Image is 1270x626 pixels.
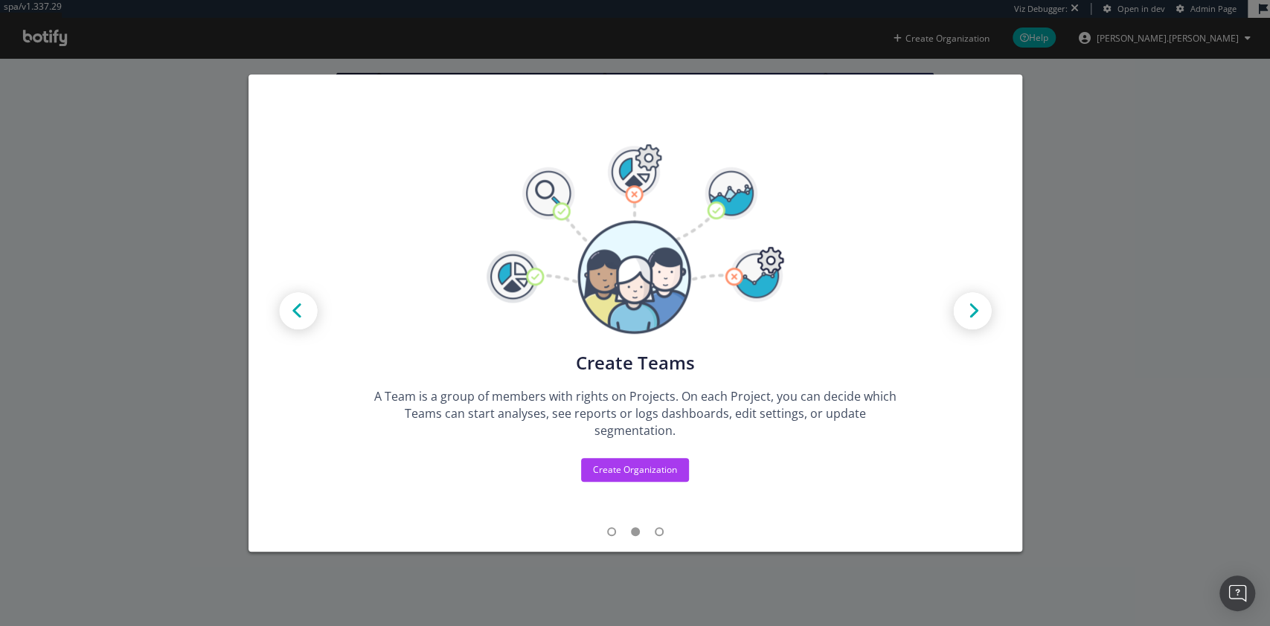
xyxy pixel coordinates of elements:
img: Prev arrow [265,279,332,346]
div: Create Teams [371,352,900,373]
div: A Team is a group of members with rights on Projects. On each Project, you can decide which Teams... [371,388,900,439]
img: Tutorial [487,144,784,334]
div: Create Organization [593,463,677,476]
button: Create Organization [581,458,689,482]
div: Open Intercom Messenger [1219,575,1255,611]
img: Next arrow [939,279,1006,346]
div: modal [248,74,1022,552]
